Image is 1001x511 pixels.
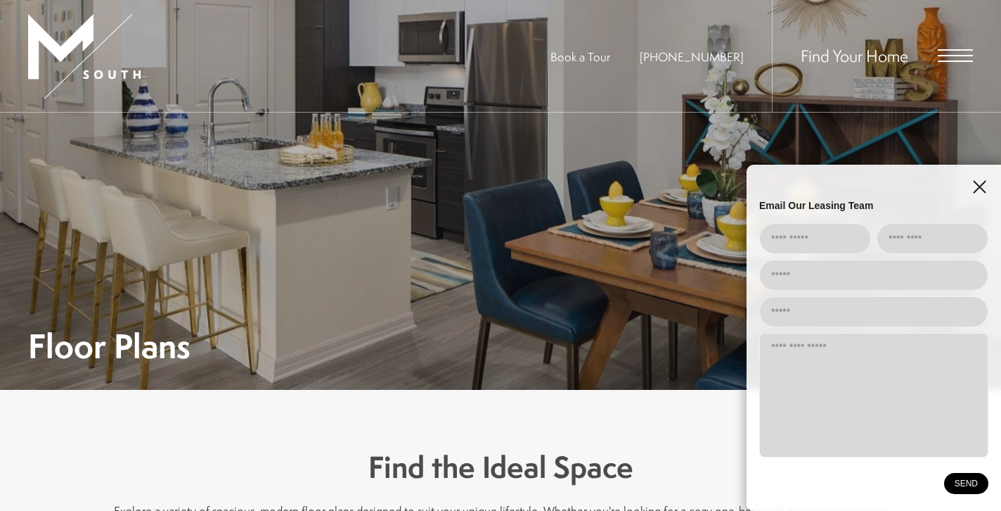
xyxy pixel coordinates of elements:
h1: Floor Plans [28,330,190,362]
h3: Find the Ideal Space [114,446,887,488]
img: MSouth [28,14,141,99]
a: Find Your Home [801,44,908,67]
span: [PHONE_NUMBER] [640,49,744,65]
a: Book a Tour [550,49,610,65]
a: Call Us at 813-570-8014 [640,49,744,65]
button: Open Menu [938,49,973,62]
